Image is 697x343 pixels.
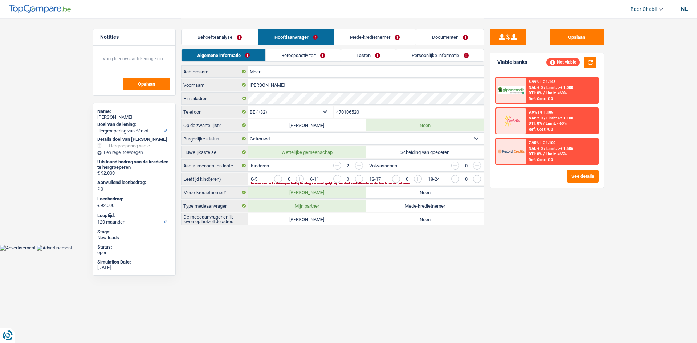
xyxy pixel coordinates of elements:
div: 0 [463,163,469,168]
div: Stage: [97,229,171,235]
div: De som van de kinderen per leeftijdscategorie moet gelijk zijn aan het aantal kinderen dat hierbo... [250,182,460,185]
img: Alphacredit [498,86,525,95]
span: / [543,91,545,95]
div: New leads [97,235,171,241]
span: / [543,152,545,156]
span: € [97,203,100,208]
span: Limit: <60% [546,121,567,126]
a: Documenten [416,29,484,45]
label: Volwassenen [369,163,397,168]
div: Ref. Cost: € 0 [529,158,553,162]
label: Neen [366,187,484,198]
div: Name: [97,109,171,114]
label: Looptijd: [97,213,170,219]
span: DTI: 0% [529,91,542,95]
label: [PERSON_NAME] [248,187,366,198]
div: 8.99% | € 1.148 [529,79,556,84]
label: Mede-kredietnemer [366,200,484,212]
button: Opslaan [550,29,604,45]
div: Een regel toevoegen [97,150,171,155]
a: Badr Chabli [625,3,663,15]
div: 2 [345,163,351,168]
img: Record Credits [498,144,525,158]
button: See details [567,170,599,183]
div: Not viable [546,58,580,66]
div: Uitstaand bedrag van de kredieten te hergroeperen [97,159,171,170]
label: Type medeaanvrager [182,200,248,212]
a: Hoofdaanvrager [258,29,333,45]
input: 401020304 [334,106,484,118]
span: Limit: <60% [546,91,567,95]
div: 7.95% | € 1.100 [529,140,556,145]
a: Persoonlijke informatie [396,49,484,61]
label: E-mailadres [182,93,248,104]
span: Opslaan [138,82,155,86]
label: Doel van de lening: [97,122,170,127]
h5: Notities [100,34,168,40]
div: [DATE] [97,265,171,270]
label: Neen [366,213,484,225]
div: Simulation Date: [97,259,171,265]
span: DTI: 0% [529,152,542,156]
div: open [97,250,171,256]
label: Leenbedrag: [97,196,170,202]
span: € [97,186,100,192]
label: 0-5 [251,177,257,181]
span: Limit: >€ 1.100 [547,116,574,121]
label: Mijn partner [248,200,366,212]
img: Cofidis [498,114,525,127]
a: Behoefteanalyse [182,29,258,45]
a: Algemene informatie [182,49,265,61]
span: Limit: >€ 1.000 [547,85,574,90]
label: Voornaam [182,79,248,91]
span: NAI: € 0 [529,85,543,90]
div: Details doel van [PERSON_NAME] [97,136,171,142]
label: Mede-kredietnemer? [182,187,248,198]
div: Viable banks [497,59,527,65]
div: nl [681,5,688,12]
span: Limit: >€ 1.506 [547,146,574,151]
span: / [544,116,546,121]
a: Lasten [341,49,396,61]
img: TopCompare Logo [9,5,71,13]
label: Kinderen [251,163,269,168]
span: NAI: € 0 [529,116,543,121]
div: 9.9% | € 1.189 [529,110,554,115]
label: Wettelijke gemeenschap [248,146,366,158]
span: NAI: € 0 [529,146,543,151]
a: Mede-kredietnemer [334,29,416,45]
label: Neen [366,119,484,131]
label: Telefoon [182,106,248,118]
span: Badr Chabli [631,6,657,12]
span: DTI: 0% [529,121,542,126]
label: Op de zwarte lijst? [182,119,248,131]
label: Scheiding van goederen [366,146,484,158]
label: Burgerlijke status [182,133,248,144]
div: Ref. Cost: € 0 [529,127,553,132]
label: [PERSON_NAME] [248,213,366,225]
label: Achternaam [182,66,248,77]
a: Beroepsactiviteit [266,49,341,61]
div: [PERSON_NAME] [97,114,171,120]
div: Status: [97,244,171,250]
span: / [544,85,546,90]
span: Limit: <65% [546,152,567,156]
label: Aantal mensen ten laste [182,160,248,171]
span: / [544,146,546,151]
img: Advertisement [37,245,72,251]
button: Opslaan [123,78,170,90]
label: De medeaanvrager en ik leven op hetzelfde adres [182,213,248,225]
div: Ref. Cost: € 0 [529,97,553,101]
label: Aanvullend leenbedrag: [97,180,170,185]
div: 0 [286,177,292,181]
div: € 92.000 [97,170,171,176]
label: Huwelijksstelsel [182,146,248,158]
label: Leeftijd kind(eren) [182,173,248,185]
label: [PERSON_NAME] [248,119,366,131]
span: / [543,121,545,126]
